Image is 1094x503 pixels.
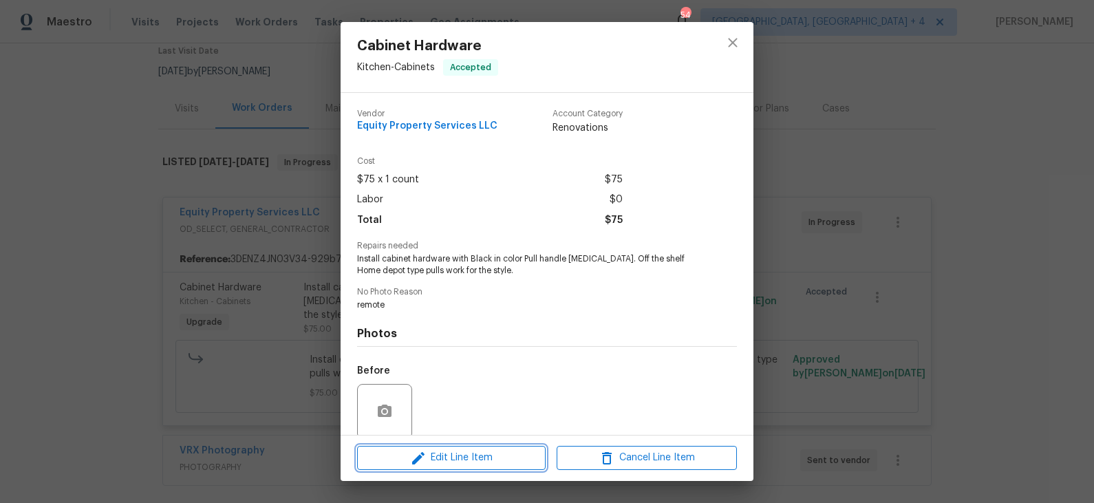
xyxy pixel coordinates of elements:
span: No Photo Reason [357,288,737,297]
h4: Photos [357,327,737,341]
button: close [716,26,749,59]
span: Equity Property Services LLC [357,121,497,131]
span: remote [357,299,699,311]
span: $0 [610,190,623,210]
button: Edit Line Item [357,446,546,470]
span: Account Category [553,109,623,118]
span: Install cabinet hardware with Black in color Pull handle [MEDICAL_DATA]. Off the shelf Home depot... [357,253,699,277]
span: $75 x 1 count [357,170,419,190]
span: Total [357,211,382,231]
span: $75 [605,170,623,190]
span: $75 [605,211,623,231]
span: Cabinet Hardware [357,39,498,54]
h5: Before [357,366,390,376]
span: Repairs needed [357,242,737,250]
span: Cancel Line Item [561,449,733,467]
span: Renovations [553,121,623,135]
span: Labor [357,190,383,210]
span: Cost [357,157,623,166]
button: Cancel Line Item [557,446,737,470]
span: Accepted [444,61,497,74]
div: 54 [680,8,690,22]
span: Vendor [357,109,497,118]
span: Edit Line Item [361,449,541,467]
span: Kitchen - Cabinets [357,63,435,72]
